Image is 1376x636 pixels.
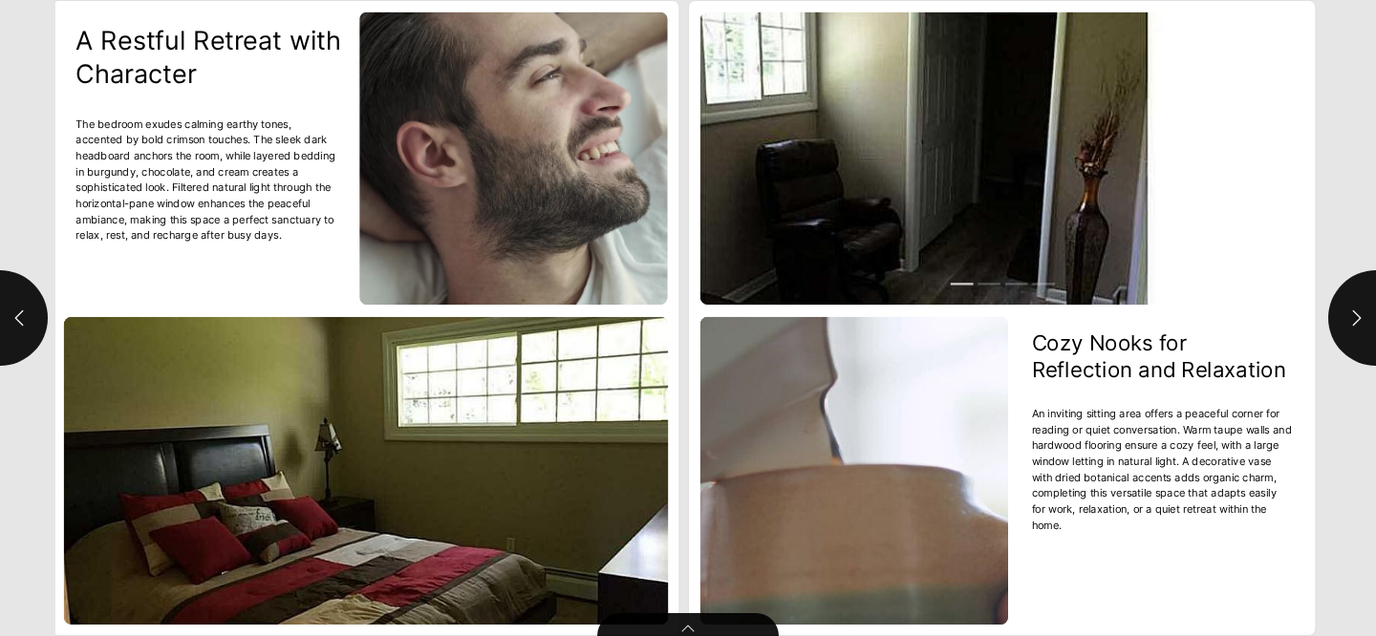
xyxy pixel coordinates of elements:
h2: Cozy Nooks for Reflection and Relaxation [1032,329,1292,393]
div: Slideshow [700,12,1305,305]
span: The bedroom exudes calming earthy tones, accented by bold crimson touches. The sleek dark headboa... [75,116,335,243]
h2: A Restful Retreat with Character [75,24,355,99]
span: An inviting sitting area offers a peaceful corner for reading or quiet conversation. Warm taupe w... [1032,405,1292,532]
